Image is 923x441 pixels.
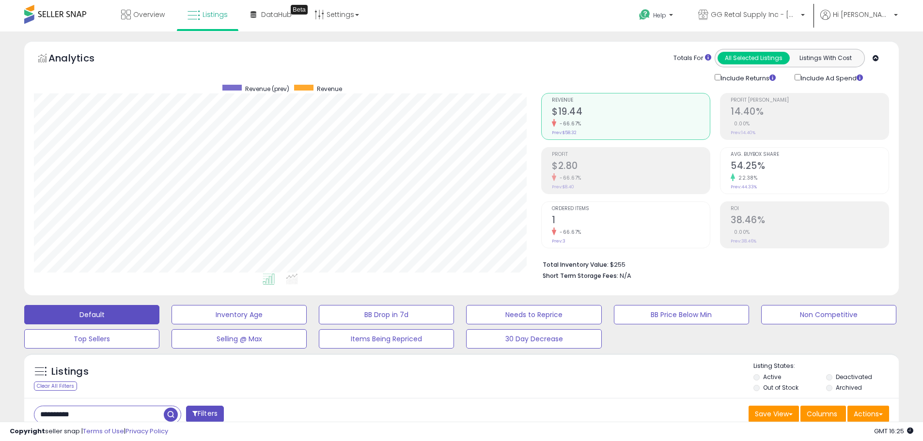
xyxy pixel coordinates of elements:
[731,238,756,244] small: Prev: 38.46%
[543,258,882,270] li: $255
[552,160,710,173] h2: $2.80
[653,11,666,19] span: Help
[24,305,159,324] button: Default
[552,130,577,136] small: Prev: $58.32
[552,184,574,190] small: Prev: $8.40
[763,373,781,381] label: Active
[787,72,878,83] div: Include Ad Spend
[707,72,787,83] div: Include Returns
[543,272,618,280] b: Short Term Storage Fees:
[556,228,581,236] small: -66.67%
[552,152,710,157] span: Profit
[753,362,899,371] p: Listing States:
[319,305,454,324] button: BB Drop in 7d
[125,426,168,436] a: Privacy Policy
[711,10,798,19] span: GG Retal Supply Inc - [GEOGRAPHIC_DATA]
[261,10,292,19] span: DataHub
[48,51,113,67] h5: Analytics
[552,206,710,212] span: Ordered Items
[807,409,837,419] span: Columns
[836,373,872,381] label: Deactivated
[552,238,565,244] small: Prev: 3
[836,383,862,392] label: Archived
[51,365,89,379] h5: Listings
[552,98,710,103] span: Revenue
[466,305,601,324] button: Needs to Reprice
[639,9,651,21] i: Get Help
[761,305,896,324] button: Non Competitive
[763,383,798,392] label: Out of Stock
[10,427,168,436] div: seller snap | |
[631,1,683,31] a: Help
[731,206,889,212] span: ROI
[291,5,308,15] div: Tooltip anchor
[172,329,307,349] button: Selling @ Max
[731,184,757,190] small: Prev: 44.33%
[731,98,889,103] span: Profit [PERSON_NAME]
[317,85,342,93] span: Revenue
[34,381,77,391] div: Clear All Filters
[552,106,710,119] h2: $19.44
[874,426,913,436] span: 2025-09-12 16:25 GMT
[731,106,889,119] h2: 14.40%
[673,54,711,63] div: Totals For
[186,406,224,423] button: Filters
[731,120,750,127] small: 0.00%
[133,10,165,19] span: Overview
[24,329,159,349] button: Top Sellers
[718,52,790,64] button: All Selected Listings
[789,52,861,64] button: Listings With Cost
[466,329,601,349] button: 30 Day Decrease
[749,406,799,422] button: Save View
[847,406,889,422] button: Actions
[620,271,631,280] span: N/A
[614,305,749,324] button: BB Price Below Min
[833,10,891,19] span: Hi [PERSON_NAME]
[731,160,889,173] h2: 54.25%
[731,152,889,157] span: Avg. Buybox Share
[820,10,898,31] a: Hi [PERSON_NAME]
[83,426,124,436] a: Terms of Use
[731,228,750,236] small: 0.00%
[556,120,581,127] small: -66.67%
[543,260,609,269] b: Total Inventory Value:
[735,174,757,182] small: 22.38%
[203,10,228,19] span: Listings
[10,426,45,436] strong: Copyright
[319,329,454,349] button: Items Being Repriced
[731,130,755,136] small: Prev: 14.40%
[731,214,889,228] h2: 38.46%
[172,305,307,324] button: Inventory Age
[556,174,581,182] small: -66.67%
[552,214,710,228] h2: 1
[800,406,846,422] button: Columns
[245,85,289,93] span: Revenue (prev)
